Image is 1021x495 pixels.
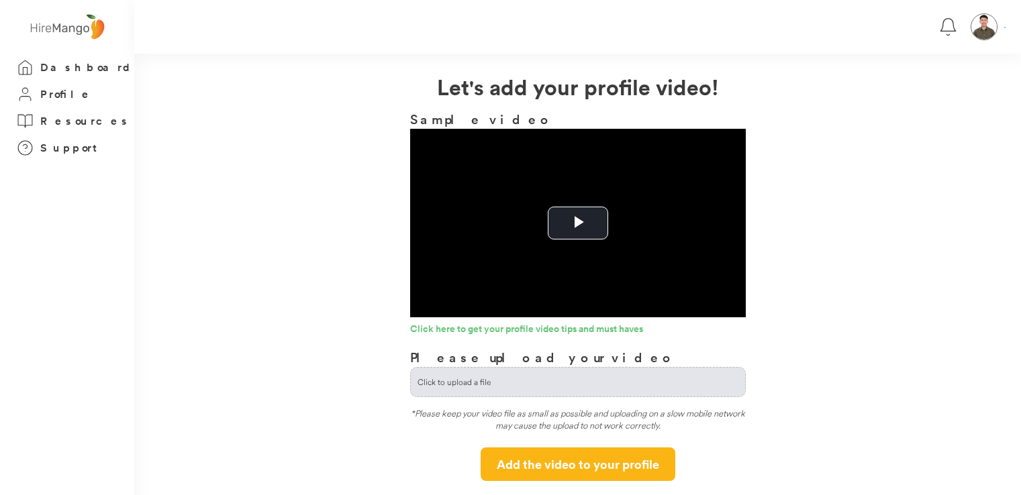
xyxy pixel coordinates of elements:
[410,109,746,129] h3: Sample video
[410,129,746,317] div: Video Player
[40,140,103,156] h3: Support
[134,70,1021,103] h2: Let's add your profile video!
[971,14,997,40] img: Glen%20Ordonez.jpeg.png
[1004,27,1006,28] img: Vector
[410,324,746,337] a: Click here to get your profile video tips and must haves
[40,59,134,76] h3: Dashboard
[410,407,746,437] div: *Please keep your video file as small as possible and uploading on a slow mobile network may caus...
[40,113,131,129] h3: Resources
[26,11,108,43] img: logo%20-%20hiremango%20gray.png
[481,447,675,481] button: Add the video to your profile
[410,347,675,367] h3: Please upload your video
[40,86,93,103] h3: Profile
